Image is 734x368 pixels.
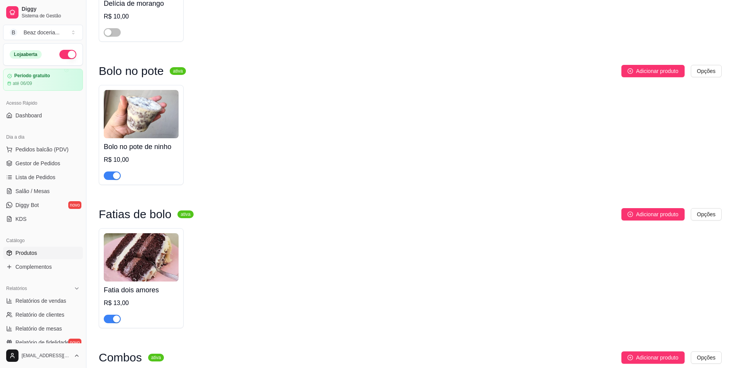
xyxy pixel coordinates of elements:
[3,157,83,170] a: Gestor de Pedidos
[99,210,171,219] h3: Fatias de bolo
[15,187,50,195] span: Salão / Mesas
[3,185,83,197] a: Salão / Mesas
[15,249,37,257] span: Produtos
[3,322,83,335] a: Relatório de mesas
[15,173,56,181] span: Lista de Pedidos
[15,112,42,119] span: Dashboard
[3,171,83,183] a: Lista de Pedidos
[636,67,678,75] span: Adicionar produto
[15,201,39,209] span: Diggy Bot
[3,346,83,365] button: [EMAIL_ADDRESS][DOMAIN_NAME]
[15,325,62,332] span: Relatório de mesas
[697,353,715,362] span: Opções
[104,298,179,308] div: R$ 13,00
[15,159,60,167] span: Gestor de Pedidos
[3,247,83,259] a: Produtos
[104,12,179,21] div: R$ 10,00
[59,50,76,59] button: Alterar Status
[177,210,193,218] sup: ativa
[13,80,32,86] article: até 06/09
[3,295,83,307] a: Relatórios de vendas
[24,29,59,36] div: Beaz doceria ...
[3,131,83,143] div: Dia a dia
[3,143,83,156] button: Pedidos balcão (PDV)
[15,263,52,271] span: Complementos
[14,73,50,79] article: Período gratuito
[3,261,83,273] a: Complementos
[628,355,633,360] span: plus-circle
[691,65,722,77] button: Opções
[99,66,164,76] h3: Bolo no pote
[99,353,142,362] h3: Combos
[22,13,80,19] span: Sistema de Gestão
[15,215,27,223] span: KDS
[104,285,179,295] h4: Fatia dois amores
[22,353,71,359] span: [EMAIL_ADDRESS][DOMAIN_NAME]
[3,309,83,321] a: Relatório de clientes
[636,210,678,219] span: Adicionar produto
[6,285,27,292] span: Relatórios
[3,336,83,349] a: Relatório de fidelidadenovo
[3,199,83,211] a: Diggy Botnovo
[621,208,685,220] button: Adicionar produto
[170,67,186,75] sup: ativa
[621,351,685,364] button: Adicionar produto
[628,212,633,217] span: plus-circle
[22,6,80,13] span: Diggy
[10,29,17,36] span: B
[621,65,685,77] button: Adicionar produto
[691,351,722,364] button: Opções
[3,234,83,247] div: Catálogo
[148,354,164,361] sup: ativa
[636,353,678,362] span: Adicionar produto
[697,67,715,75] span: Opções
[628,68,633,74] span: plus-circle
[691,208,722,220] button: Opções
[3,25,83,40] button: Select a team
[15,311,64,319] span: Relatório de clientes
[3,109,83,122] a: Dashboard
[104,233,179,282] img: product-image
[3,213,83,225] a: KDS
[104,155,179,164] div: R$ 10,00
[3,69,83,91] a: Período gratuitoaté 06/09
[15,297,66,305] span: Relatórios de vendas
[10,50,42,59] div: Loja aberta
[104,141,179,152] h4: Bolo no pote de ninho
[104,90,179,138] img: product-image
[15,339,69,346] span: Relatório de fidelidade
[697,210,715,219] span: Opções
[3,3,83,22] a: DiggySistema de Gestão
[3,97,83,109] div: Acesso Rápido
[15,146,69,153] span: Pedidos balcão (PDV)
